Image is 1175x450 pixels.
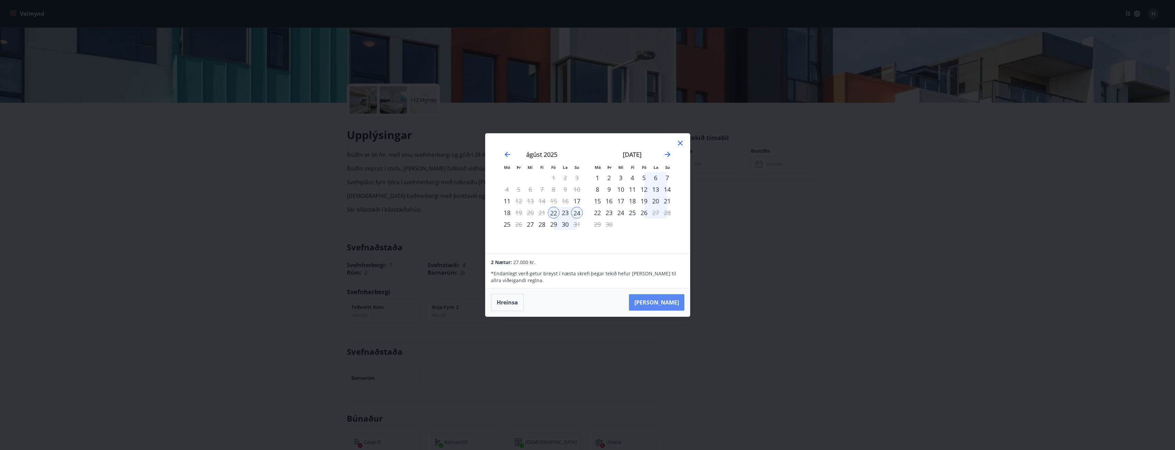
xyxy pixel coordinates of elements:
small: Fö [551,165,556,170]
div: Calendar [494,142,682,245]
td: Choose mánudagur, 29. september 2025 as your check-in date. It’s available. [592,218,603,230]
div: 28 [536,218,548,230]
td: Selected as start date. föstudagur, 22. ágúst 2025 [548,207,559,218]
td: Choose mánudagur, 18. ágúst 2025 as your check-in date. It’s available. [501,207,513,218]
td: Choose fimmtudagur, 11. september 2025 as your check-in date. It’s available. [627,184,638,195]
td: Choose laugardagur, 30. ágúst 2025 as your check-in date. It’s available. [559,218,571,230]
div: 24 [615,207,627,218]
td: Choose miðvikudagur, 17. september 2025 as your check-in date. It’s available. [615,195,627,207]
div: 18 [627,195,638,207]
span: 27.000 kr. [513,259,535,265]
td: Choose þriðjudagur, 26. ágúst 2025 as your check-in date. It’s available. [513,218,525,230]
div: Aðeins innritun í boði [501,195,513,207]
small: Mi [528,165,533,170]
td: Not available. laugardagur, 16. ágúst 2025 [559,195,571,207]
div: 7 [661,172,673,184]
td: Choose föstudagur, 12. september 2025 as your check-in date. It’s available. [638,184,650,195]
div: 2 [603,172,615,184]
td: Choose föstudagur, 26. september 2025 as your check-in date. It’s available. [638,207,650,218]
strong: ágúst 2025 [526,150,557,159]
div: 12 [638,184,650,195]
td: Choose laugardagur, 13. september 2025 as your check-in date. It’s available. [650,184,661,195]
div: Aðeins innritun í boði [571,195,583,207]
small: Þr [517,165,521,170]
div: 11 [627,184,638,195]
td: Choose miðvikudagur, 27. ágúst 2025 as your check-in date. It’s available. [525,218,536,230]
small: Fö [642,165,646,170]
div: 17 [615,195,627,207]
div: 14 [661,184,673,195]
div: 30 [559,218,571,230]
td: Choose laugardagur, 20. september 2025 as your check-in date. It’s available. [650,195,661,207]
div: Aðeins útritun í boði [513,195,525,207]
td: Not available. sunnudagur, 10. ágúst 2025 [571,184,583,195]
td: Choose sunnudagur, 21. september 2025 as your check-in date. It’s available. [661,195,673,207]
div: 20 [650,195,661,207]
small: Má [504,165,510,170]
td: Choose þriðjudagur, 2. september 2025 as your check-in date. It’s available. [603,172,615,184]
td: Not available. föstudagur, 1. ágúst 2025 [548,172,559,184]
td: Not available. miðvikudagur, 13. ágúst 2025 [525,195,536,207]
td: Choose sunnudagur, 17. ágúst 2025 as your check-in date. It’s available. [571,195,583,207]
div: 21 [661,195,673,207]
td: Choose fimmtudagur, 4. september 2025 as your check-in date. It’s available. [627,172,638,184]
div: 5 [638,172,650,184]
td: Not available. miðvikudagur, 20. ágúst 2025 [525,207,536,218]
td: Choose sunnudagur, 31. ágúst 2025 as your check-in date. It’s available. [571,218,583,230]
div: 4 [627,172,638,184]
td: Not available. föstudagur, 15. ágúst 2025 [548,195,559,207]
div: 16 [603,195,615,207]
td: Choose sunnudagur, 28. september 2025 as your check-in date. It’s available. [661,207,673,218]
td: Choose mánudagur, 25. ágúst 2025 as your check-in date. It’s available. [501,218,513,230]
td: Not available. sunnudagur, 3. ágúst 2025 [571,172,583,184]
td: Choose mánudagur, 8. september 2025 as your check-in date. It’s available. [592,184,603,195]
small: Su [574,165,579,170]
td: Choose föstudagur, 5. september 2025 as your check-in date. It’s available. [638,172,650,184]
td: Choose mánudagur, 15. september 2025 as your check-in date. It’s available. [592,195,603,207]
td: Not available. þriðjudagur, 5. ágúst 2025 [513,184,525,195]
td: Selected. laugardagur, 23. ágúst 2025 [559,207,571,218]
small: Mi [618,165,623,170]
small: Su [665,165,670,170]
td: Selected as end date. sunnudagur, 24. ágúst 2025 [571,207,583,218]
div: Move backward to switch to the previous month. [503,150,511,159]
td: Choose þriðjudagur, 23. september 2025 as your check-in date. It’s available. [603,207,615,218]
td: Not available. laugardagur, 2. ágúst 2025 [559,172,571,184]
div: 18 [501,207,513,218]
td: Choose miðvikudagur, 3. september 2025 as your check-in date. It’s available. [615,172,627,184]
td: Choose föstudagur, 19. september 2025 as your check-in date. It’s available. [638,195,650,207]
td: Choose föstudagur, 29. ágúst 2025 as your check-in date. It’s available. [548,218,559,230]
div: 23 [603,207,615,218]
td: Not available. föstudagur, 8. ágúst 2025 [548,184,559,195]
small: Má [595,165,601,170]
p: * Endanlegt verð getur breyst í næsta skrefi þegar tekið hefur [PERSON_NAME] til allra viðeigandi... [491,270,684,284]
td: Choose þriðjudagur, 19. ágúst 2025 as your check-in date. It’s available. [513,207,525,218]
td: Not available. fimmtudagur, 21. ágúst 2025 [536,207,548,218]
small: La [563,165,568,170]
td: Not available. laugardagur, 9. ágúst 2025 [559,184,571,195]
td: Choose sunnudagur, 7. september 2025 as your check-in date. It’s available. [661,172,673,184]
small: Fi [540,165,544,170]
td: Choose fimmtudagur, 18. september 2025 as your check-in date. It’s available. [627,195,638,207]
td: Choose þriðjudagur, 9. september 2025 as your check-in date. It’s available. [603,184,615,195]
div: 9 [603,184,615,195]
div: 22 [592,207,603,218]
div: Aðeins útritun í boði [513,218,525,230]
div: Aðeins innritun í boði [525,218,536,230]
div: Move forward to switch to the next month. [664,150,672,159]
td: Choose þriðjudagur, 12. ágúst 2025 as your check-in date. It’s available. [513,195,525,207]
td: Choose miðvikudagur, 24. september 2025 as your check-in date. It’s available. [615,207,627,218]
div: 29 [548,218,559,230]
td: Choose þriðjudagur, 30. september 2025 as your check-in date. It’s available. [603,218,615,230]
div: 25 [501,218,513,230]
small: Þr [607,165,611,170]
td: Not available. mánudagur, 4. ágúst 2025 [501,184,513,195]
button: Hreinsa [491,294,524,311]
div: 19 [638,195,650,207]
div: 3 [615,172,627,184]
td: Choose laugardagur, 27. september 2025 as your check-in date. It’s available. [650,207,661,218]
div: 10 [615,184,627,195]
td: Choose mánudagur, 1. september 2025 as your check-in date. It’s available. [592,172,603,184]
div: Aðeins útritun í boði [571,218,583,230]
td: Choose mánudagur, 11. ágúst 2025 as your check-in date. It’s available. [501,195,513,207]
